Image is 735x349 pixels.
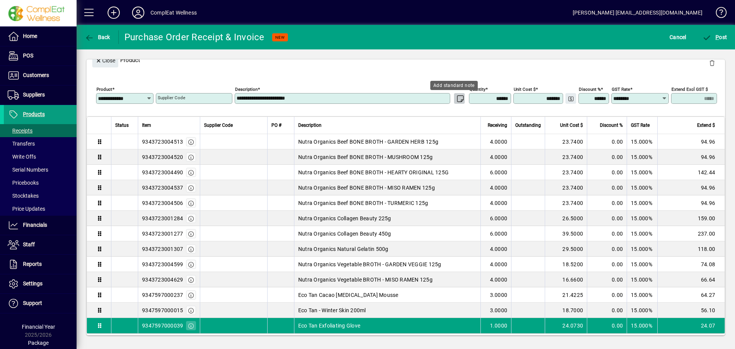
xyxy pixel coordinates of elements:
span: Pricebooks [8,180,39,186]
td: 0.00 [587,241,627,257]
div: 9343723004506 [142,199,183,207]
span: Suppliers [23,92,45,98]
a: Settings [4,274,77,293]
span: 18.7000 [562,306,583,314]
span: Status [115,121,129,129]
span: 1.0000 [490,322,508,329]
a: Financials [4,216,77,235]
span: 23.7400 [562,169,583,176]
span: 4.0000 [490,184,508,192]
td: 0.00 [587,149,627,165]
mat-label: Unit Cost $ [514,87,536,92]
td: 0.00 [587,287,627,303]
a: Serial Numbers [4,163,77,176]
td: 94.96 [657,149,725,165]
mat-label: Discount % [579,87,601,92]
button: Close [92,54,118,67]
td: Nutra Organics Beef BONE BROTH - MUSHROOM 125g [294,149,480,165]
button: Cancel [668,30,688,44]
span: P [715,34,719,40]
a: Suppliers [4,85,77,105]
span: Stocktakes [8,193,39,199]
span: 39.5000 [562,230,583,238]
a: Receipts [4,124,77,137]
td: Nutra Organics Beef BONE BROTH - GARDEN HERB 125g [294,134,480,149]
span: Close [95,54,115,67]
span: 4.0000 [490,261,508,268]
td: Nutra Organics Beef BONE BROTH - MISO RAMEN 125g [294,180,480,195]
div: 9343723001307 [142,245,183,253]
span: 21.4225 [562,291,583,299]
span: 16.6600 [562,276,583,283]
td: 142.44 [657,165,725,180]
span: Customers [23,72,49,78]
div: 9347597000039 [142,322,183,329]
td: 15.000% [627,134,657,149]
span: 3.0000 [490,306,508,314]
a: POS [4,46,77,66]
td: 15.000% [627,241,657,257]
span: Extend $ [697,121,715,129]
td: 0.00 [587,272,627,287]
span: Item [142,121,151,129]
span: Support [23,300,42,306]
td: 94.96 [657,134,725,149]
span: Back [85,34,110,40]
mat-label: Product [96,87,112,92]
td: 237.00 [657,226,725,241]
mat-label: Extend excl GST $ [671,87,708,92]
mat-label: GST rate [612,87,630,92]
button: Post [701,30,729,44]
mat-label: Description [235,87,258,92]
div: ComplEat Wellness [150,7,197,19]
mat-label: Supplier Code [158,95,185,100]
span: 3.0000 [490,291,508,299]
button: Add [101,6,126,20]
td: 15.000% [627,211,657,226]
a: Write Offs [4,150,77,163]
td: 15.000% [627,287,657,303]
span: 4.0000 [490,138,508,146]
div: 9343723004490 [142,169,183,176]
span: Package [28,340,49,346]
a: Transfers [4,137,77,150]
td: 24.07 [657,318,725,333]
app-page-header-button: Delete [703,59,721,66]
span: 23.7400 [562,153,583,161]
td: 15.000% [627,149,657,165]
span: Financials [23,222,47,228]
div: 9343723001284 [142,215,183,222]
span: Cancel [670,31,686,43]
div: 9347597000237 [142,291,183,299]
td: Nutra Organics Vegetable BROTH - MISO RAMEN 125g [294,272,480,287]
a: Price Updates [4,202,77,215]
div: 9343723004629 [142,276,183,283]
div: Add standard note [430,81,478,90]
td: 15.000% [627,303,657,318]
div: Product [87,46,725,74]
td: Nutra Organics Beef BONE BROTH - TURMERIC 125g [294,195,480,211]
span: GST Rate [631,121,650,129]
span: Write Offs [8,154,36,160]
a: Pricebooks [4,176,77,189]
a: Stocktakes [4,189,77,202]
td: Eco Tan - Winter Skin 200ml [294,303,480,318]
span: Staff [23,241,35,247]
app-page-header-button: Close [90,57,120,64]
span: 4.0000 [490,276,508,283]
td: 159.00 [657,211,725,226]
span: Discount % [600,121,623,129]
div: 9343723004599 [142,261,183,268]
span: 29.5000 [562,245,583,253]
a: Staff [4,235,77,254]
span: NEW [275,35,285,40]
td: 94.96 [657,180,725,195]
span: 18.5200 [562,261,583,268]
button: Profile [126,6,150,20]
span: Receipts [8,128,33,134]
td: Nutra Organics Natural Gelatin 500g [294,241,480,257]
span: Outstanding [515,121,541,129]
td: 0.00 [587,226,627,241]
td: 15.000% [627,226,657,241]
button: Change Price Levels [565,93,576,104]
